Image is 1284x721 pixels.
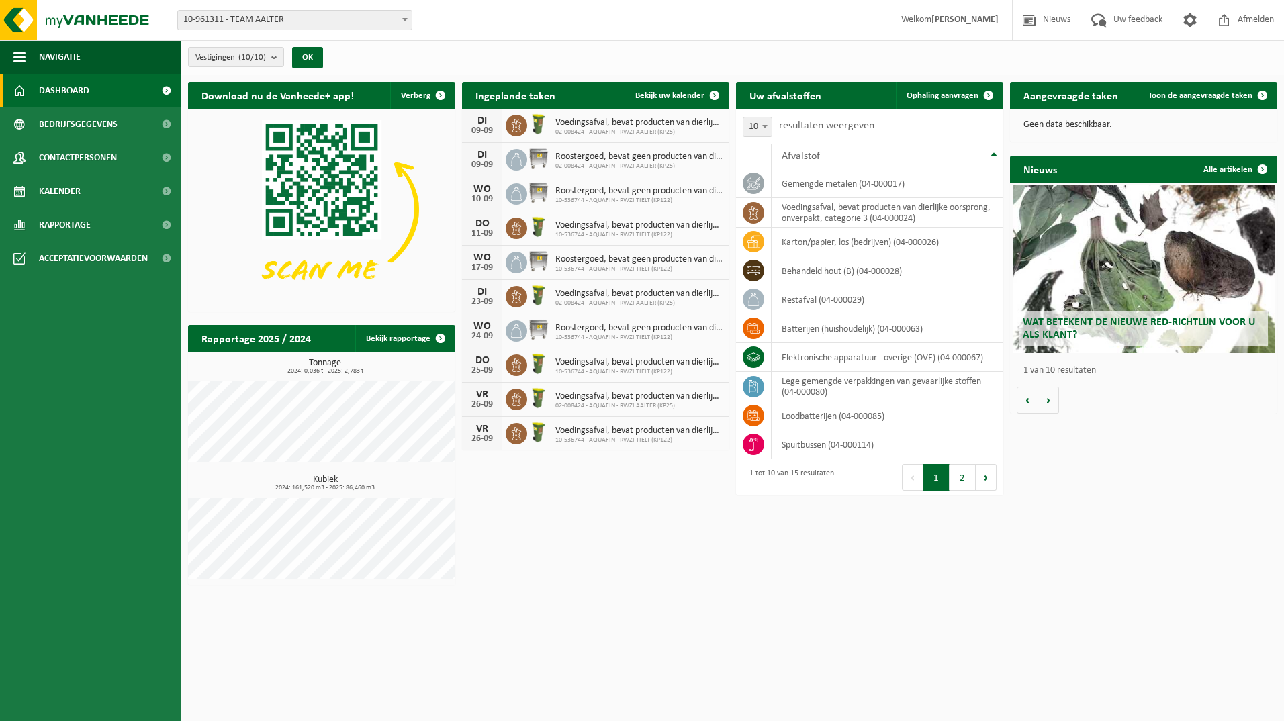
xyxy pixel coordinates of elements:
[772,314,1003,343] td: batterijen (huishoudelijk) (04-000063)
[469,434,496,444] div: 26-09
[355,325,454,352] a: Bekijk rapportage
[527,181,550,204] img: WB-1100-GAL-GY-01
[555,128,723,136] span: 02-008424 - AQUAFIN - RWZI AALTER (KP25)
[1148,91,1252,100] span: Toon de aangevraagde taken
[527,318,550,341] img: WB-1100-GAL-GY-01
[1017,387,1038,414] button: Vorige
[743,117,772,137] span: 10
[555,220,723,231] span: Voedingsafval, bevat producten van dierlijke oorsprong, onverpakt, categorie 3
[1010,82,1132,108] h2: Aangevraagde taken
[772,285,1003,314] td: restafval (04-000029)
[931,15,999,25] strong: [PERSON_NAME]
[772,430,1003,459] td: spuitbussen (04-000114)
[555,402,723,410] span: 02-008424 - AQUAFIN - RWZI AALTER (KP25)
[1138,82,1276,109] a: Toon de aangevraagde taken
[772,256,1003,285] td: behandeld hout (B) (04-000028)
[177,10,412,30] span: 10-961311 - TEAM AALTER
[195,358,455,375] h3: Tonnage
[555,299,723,307] span: 02-008424 - AQUAFIN - RWZI AALTER (KP25)
[772,401,1003,430] td: loodbatterijen (04-000085)
[39,141,117,175] span: Contactpersonen
[469,252,496,263] div: WO
[1013,185,1275,353] a: Wat betekent de nieuwe RED-richtlijn voor u als klant?
[923,464,950,491] button: 1
[401,91,430,100] span: Verberg
[469,355,496,366] div: DO
[1193,156,1276,183] a: Alle artikelen
[195,368,455,375] span: 2024: 0,036 t - 2025: 2,783 t
[188,82,367,108] h2: Download nu de Vanheede+ app!
[772,228,1003,256] td: karton/papier, los (bedrijven) (04-000026)
[39,242,148,275] span: Acceptatievoorwaarden
[555,289,723,299] span: Voedingsafval, bevat producten van dierlijke oorsprong, onverpakt, categorie 3
[555,117,723,128] span: Voedingsafval, bevat producten van dierlijke oorsprong, onverpakt, categorie 3
[772,372,1003,401] td: lege gemengde verpakkingen van gevaarlijke stoffen (04-000080)
[469,389,496,400] div: VR
[555,162,723,171] span: 02-008424 - AQUAFIN - RWZI AALTER (KP25)
[555,334,723,342] span: 10-536744 - AQUAFIN - RWZI TIELT (KP122)
[462,82,569,108] h2: Ingeplande taken
[555,231,723,239] span: 10-536744 - AQUAFIN - RWZI TIELT (KP122)
[555,368,723,376] span: 10-536744 - AQUAFIN - RWZI TIELT (KP122)
[782,151,820,162] span: Afvalstof
[902,464,923,491] button: Previous
[555,186,723,197] span: Roostergoed, bevat geen producten van dierlijke oorsprong
[469,150,496,160] div: DI
[39,208,91,242] span: Rapportage
[469,321,496,332] div: WO
[469,115,496,126] div: DI
[555,265,723,273] span: 10-536744 - AQUAFIN - RWZI TIELT (KP122)
[469,400,496,410] div: 26-09
[469,332,496,341] div: 24-09
[625,82,728,109] a: Bekijk uw kalender
[469,287,496,297] div: DI
[1038,387,1059,414] button: Volgende
[772,198,1003,228] td: voedingsafval, bevat producten van dierlijke oorsprong, onverpakt, categorie 3 (04-000024)
[555,426,723,436] span: Voedingsafval, bevat producten van dierlijke oorsprong, onverpakt, categorie 3
[555,197,723,205] span: 10-536744 - AQUAFIN - RWZI TIELT (KP122)
[527,113,550,136] img: WB-0060-HPE-GN-50
[555,152,723,162] span: Roostergoed, bevat geen producten van dierlijke oorsprong
[1010,156,1070,182] h2: Nieuws
[469,229,496,238] div: 11-09
[469,160,496,170] div: 09-09
[238,53,266,62] count: (10/10)
[390,82,454,109] button: Verberg
[527,387,550,410] img: WB-0060-HPE-GN-50
[896,82,1002,109] a: Ophaling aanvragen
[743,117,772,136] span: 10
[195,485,455,491] span: 2024: 161,520 m3 - 2025: 86,460 m3
[527,421,550,444] img: WB-0060-HPE-GN-50
[976,464,997,491] button: Next
[469,195,496,204] div: 10-09
[527,250,550,273] img: WB-1100-GAL-GY-01
[39,40,81,74] span: Navigatie
[1023,366,1271,375] p: 1 van 10 resultaten
[527,284,550,307] img: WB-0060-HPE-GN-50
[743,463,834,492] div: 1 tot 10 van 15 resultaten
[39,74,89,107] span: Dashboard
[555,357,723,368] span: Voedingsafval, bevat producten van dierlijke oorsprong, onverpakt, categorie 3
[772,169,1003,198] td: gemengde metalen (04-000017)
[178,11,412,30] span: 10-961311 - TEAM AALTER
[1023,120,1264,130] p: Geen data beschikbaar.
[779,120,874,131] label: resultaten weergeven
[469,263,496,273] div: 17-09
[188,47,284,67] button: Vestigingen(10/10)
[527,147,550,170] img: WB-1100-GAL-GY-01
[950,464,976,491] button: 2
[907,91,978,100] span: Ophaling aanvragen
[39,175,81,208] span: Kalender
[736,82,835,108] h2: Uw afvalstoffen
[555,323,723,334] span: Roostergoed, bevat geen producten van dierlijke oorsprong
[292,47,323,68] button: OK
[188,325,324,351] h2: Rapportage 2025 / 2024
[469,218,496,229] div: DO
[1023,317,1255,340] span: Wat betekent de nieuwe RED-richtlijn voor u als klant?
[188,109,455,309] img: Download de VHEPlus App
[555,436,723,444] span: 10-536744 - AQUAFIN - RWZI TIELT (KP122)
[469,126,496,136] div: 09-09
[635,91,704,100] span: Bekijk uw kalender
[39,107,118,141] span: Bedrijfsgegevens
[469,297,496,307] div: 23-09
